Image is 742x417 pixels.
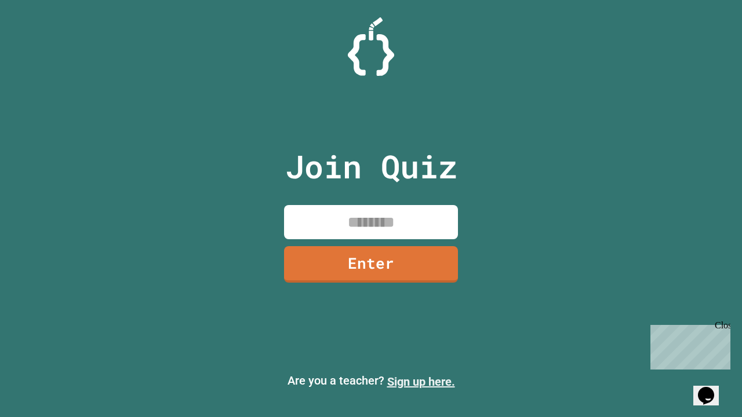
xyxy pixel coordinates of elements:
img: Logo.svg [348,17,394,76]
a: Enter [284,246,458,283]
a: Sign up here. [387,375,455,389]
p: Are you a teacher? [9,372,733,390]
iframe: chat widget [646,320,730,370]
div: Chat with us now!Close [5,5,80,74]
p: Join Quiz [285,142,457,191]
iframe: chat widget [693,371,730,405]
